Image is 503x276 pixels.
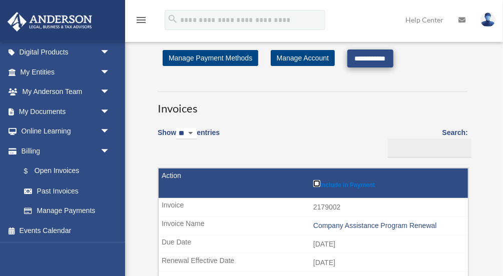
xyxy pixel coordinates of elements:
[388,138,471,157] input: Search:
[100,42,120,63] span: arrow_drop_down
[163,50,258,66] a: Manage Payment Methods
[14,201,120,221] a: Manage Payments
[167,13,178,24] i: search
[135,17,147,26] a: menu
[176,128,197,139] select: Showentries
[480,12,495,27] img: User Pic
[14,161,115,181] a: $Open Invoices
[7,121,125,141] a: Online Learningarrow_drop_down
[313,221,463,230] div: Company Assistance Program Renewal
[313,180,320,187] input: Include in Payment
[100,62,120,82] span: arrow_drop_down
[14,181,120,201] a: Past Invoices
[5,12,95,31] img: Anderson Advisors Platinum Portal
[7,82,125,102] a: My Anderson Teamarrow_drop_down
[100,82,120,102] span: arrow_drop_down
[158,126,220,149] label: Show entries
[7,101,125,121] a: My Documentsarrow_drop_down
[313,178,463,188] label: Include in Payment
[159,198,468,217] td: 2179002
[158,91,468,116] h3: Invoices
[384,126,468,157] label: Search:
[100,121,120,142] span: arrow_drop_down
[7,141,120,161] a: Billingarrow_drop_down
[7,220,125,240] a: Events Calendar
[159,235,468,254] td: [DATE]
[135,14,147,26] i: menu
[100,101,120,122] span: arrow_drop_down
[100,141,120,161] span: arrow_drop_down
[7,62,125,82] a: My Entitiesarrow_drop_down
[159,253,468,272] td: [DATE]
[7,42,125,62] a: Digital Productsarrow_drop_down
[30,165,35,177] span: $
[271,50,335,66] a: Manage Account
